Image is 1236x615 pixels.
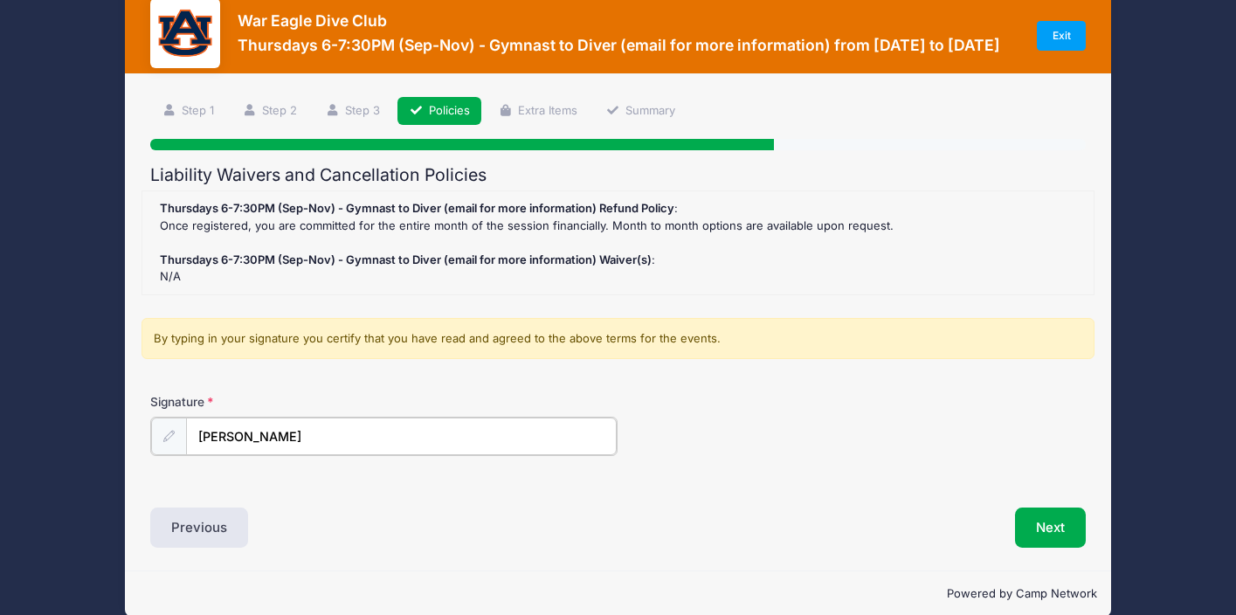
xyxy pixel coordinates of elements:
[1037,21,1086,51] a: Exit
[160,201,674,215] strong: Thursdays 6-7:30PM (Sep-Nov) - Gymnast to Diver (email for more information) Refund Policy
[142,318,1094,360] div: By typing in your signature you certify that you have read and agreed to the above terms for the ...
[139,585,1097,603] p: Powered by Camp Network
[150,97,225,126] a: Step 1
[231,97,308,126] a: Step 2
[1015,508,1086,548] button: Next
[151,200,1084,286] div: : Once registered, you are committed for the entire month of the session financially. Month to mo...
[594,97,687,126] a: Summary
[487,97,589,126] a: Extra Items
[238,36,1000,54] h3: Thursdays 6-7:30PM (Sep-Nov) - Gymnast to Diver (email for more information) from [DATE] to [DATE]
[160,252,652,266] strong: Thursdays 6-7:30PM (Sep-Nov) - Gymnast to Diver (email for more information) Waiver(s)
[186,418,617,455] input: Enter first and last name
[238,11,1000,30] h3: War Eagle Dive Club
[314,97,392,126] a: Step 3
[150,393,384,411] label: Signature
[150,508,248,548] button: Previous
[397,97,481,126] a: Policies
[150,165,1086,185] h2: Liability Waivers and Cancellation Policies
